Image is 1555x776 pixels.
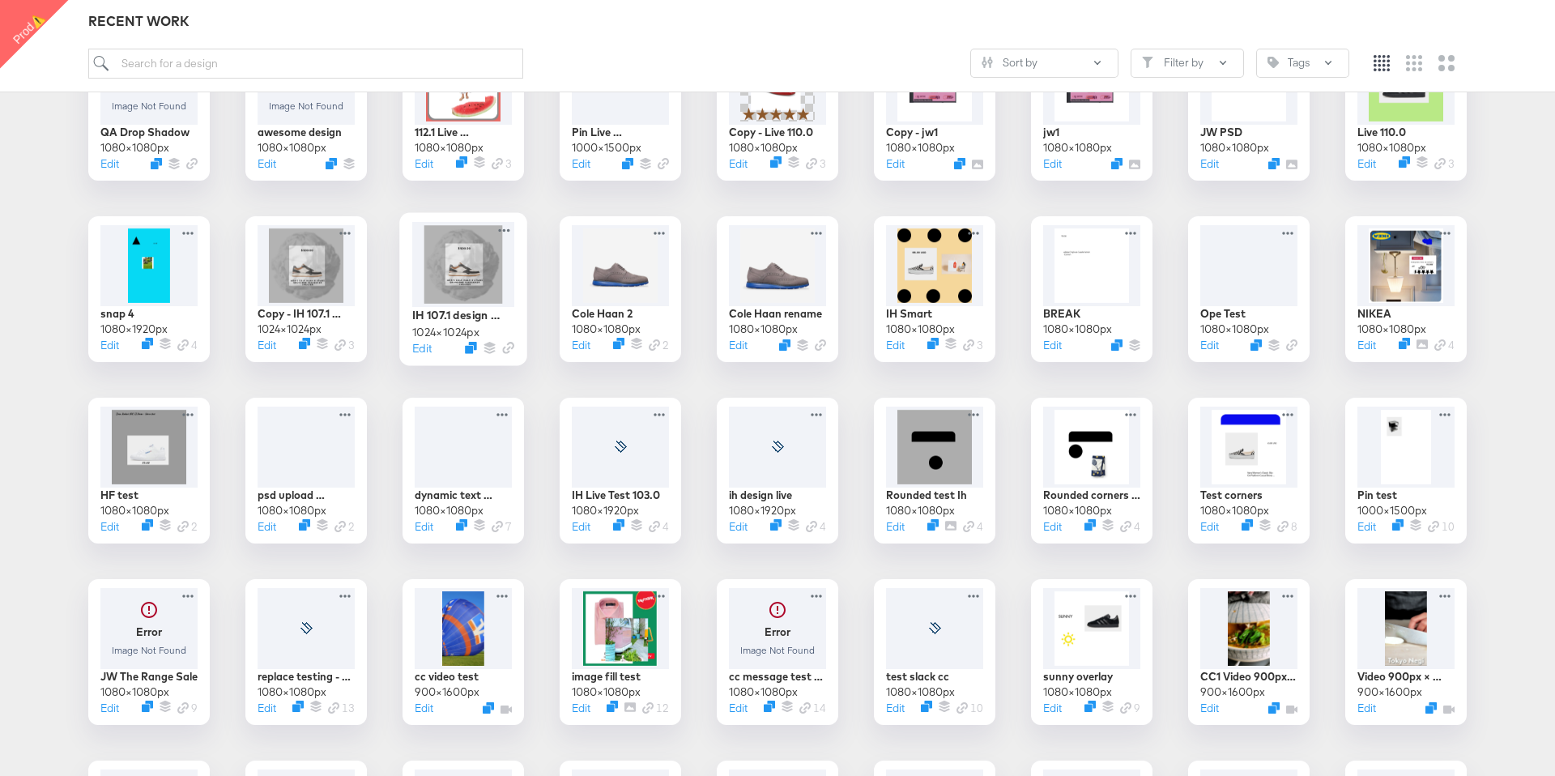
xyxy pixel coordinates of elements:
div: 1080 × 1080 px [100,140,169,156]
svg: Link [1277,521,1289,532]
svg: Link [1120,521,1131,532]
svg: Link [334,521,346,532]
div: 3 [334,338,355,353]
div: 4 [963,519,983,535]
svg: Link [1286,339,1297,351]
div: 1080 × 1080 px [100,503,169,518]
button: Edit [572,701,590,716]
button: Edit [100,701,119,716]
div: ErrorImage Not FoundJW The Range Sale1080×1080pxEditDuplicateLink 9 [88,579,210,725]
div: 1024 × 1024 px [412,323,479,339]
button: Edit [1200,338,1219,353]
div: 1080 × 1080 px [258,503,326,518]
div: image fill test1080×1080pxEditDuplicateLink 12 [560,579,681,725]
div: RECENT WORK [88,12,1467,31]
svg: Duplicate [142,338,153,349]
button: SlidersSort by [970,49,1118,78]
svg: Small grid [1374,55,1390,71]
svg: Large grid [1438,55,1455,71]
div: snap 41080×1920pxEditDuplicateLink 4 [88,216,210,362]
svg: Duplicate [1084,519,1096,531]
div: ErrorImage Not Foundawesome design1080×1080pxEditDuplicate [245,35,367,181]
button: Edit [100,338,119,353]
button: Edit [729,338,748,353]
svg: Link [492,158,503,169]
svg: Link [806,158,817,169]
button: TagTags [1256,49,1349,78]
input: Search for a design [88,49,523,79]
div: 1080 × 1080 px [729,140,798,156]
button: Edit [572,519,590,535]
div: CC1 Video 900px × 1600px900×1600pxEditDuplicate [1188,579,1310,725]
div: Copy - jw1 [886,125,938,140]
div: cc message test 998 [729,669,826,684]
button: Edit [1043,519,1062,535]
div: 1080 × 1080 px [1200,503,1269,518]
div: Cole Haan 21080×1080pxEditDuplicateLink 2 [560,216,681,362]
button: Edit [729,156,748,172]
button: Duplicate [292,701,304,712]
div: CC1 Video 900px × 1600px [1200,669,1297,684]
div: 2 [334,519,355,535]
svg: Duplicate [764,701,775,712]
button: Duplicate [456,156,467,168]
svg: Duplicate [299,338,310,349]
div: 1080 × 1080 px [258,140,326,156]
div: snap 4 [100,306,134,322]
div: 1000 × 1500 px [572,140,641,156]
svg: Duplicate [299,519,310,531]
svg: Duplicate [1111,158,1123,169]
div: 1080 × 1080 px [1357,322,1426,337]
div: cc video test900×1600pxEditDuplicate [403,579,524,725]
svg: Link [806,521,817,532]
div: Rounded corners test 1 [1043,488,1140,503]
div: psd upload dropdown prod1080×1080pxEditDuplicateLink 2 [245,398,367,544]
button: Edit [886,338,905,353]
div: 13 [328,701,355,716]
svg: Duplicate [921,701,932,712]
div: 1080 × 1920 px [100,322,168,337]
button: Duplicate [1268,158,1280,169]
button: FilterFilter by [1131,49,1244,78]
div: 900 × 1600 px [1200,684,1265,700]
div: 4 [177,338,198,353]
div: IH Live Test 103.0 [572,488,660,503]
svg: Link [799,702,811,714]
button: Duplicate [927,519,939,531]
div: 3 [1434,156,1455,172]
svg: Duplicate [1111,339,1123,351]
svg: Duplicate [770,519,782,531]
button: Edit [1043,338,1062,353]
div: Live 110.0 [1357,125,1406,140]
div: JW PSD1080×1080pxEditDuplicate [1188,35,1310,181]
button: Edit [1200,156,1219,172]
div: Ope Test1080×1080pxEditDuplicate [1188,216,1310,362]
div: 4 [1434,338,1455,353]
button: Duplicate [927,338,939,349]
svg: Link [1434,158,1446,169]
div: 1080 × 1920 px [729,503,796,518]
svg: Duplicate [1084,701,1096,712]
svg: Link [815,339,826,351]
svg: Duplicate [607,701,618,712]
div: 4 [649,519,669,535]
button: Duplicate [483,702,494,714]
div: BREAK [1043,306,1080,322]
div: 1080 × 1080 px [572,684,641,700]
button: Duplicate [142,701,153,712]
button: Edit [572,156,590,172]
button: Edit [1357,701,1376,716]
div: 4 [806,519,826,535]
div: Copy - Live 110.01080×1080pxEditDuplicateLink 3 [717,35,838,181]
svg: Link [956,702,968,714]
svg: Sliders [982,57,993,68]
div: Cole Haan 2 [572,306,633,322]
button: Edit [572,338,590,353]
svg: Link [177,521,189,532]
div: ih design live [729,488,792,503]
button: Edit [100,156,119,172]
div: BREAK1080×1080pxEditDuplicate [1031,216,1152,362]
